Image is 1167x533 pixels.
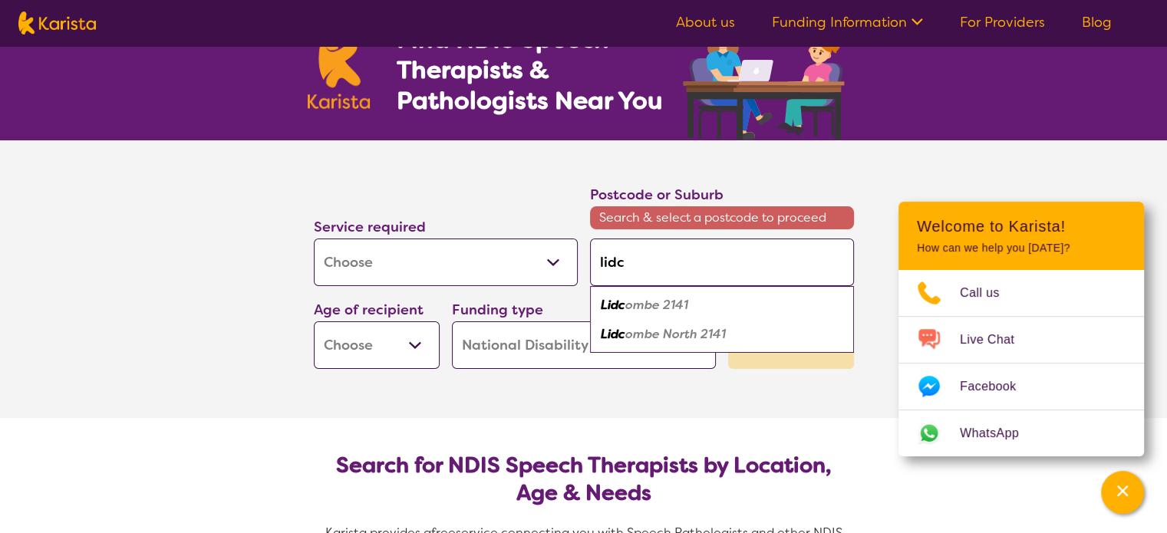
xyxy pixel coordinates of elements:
div: Lidcombe North 2141 [598,320,846,349]
img: speech-therapy [671,6,860,140]
a: Funding Information [772,13,923,31]
img: Karista logo [308,26,371,109]
ul: Choose channel [898,270,1144,456]
label: Service required [314,218,426,236]
label: Funding type [452,301,543,319]
em: Lidc [601,297,625,313]
em: ombe North 2141 [625,326,726,342]
div: Lidcombe 2141 [598,291,846,320]
img: Karista logo [18,12,96,35]
input: Type [590,239,854,286]
a: About us [676,13,735,31]
h2: Search for NDIS Speech Therapists by Location, Age & Needs [326,452,842,507]
div: Channel Menu [898,202,1144,456]
em: ombe 2141 [625,297,688,313]
h2: Welcome to Karista! [917,217,1126,235]
a: For Providers [960,13,1045,31]
span: Facebook [960,375,1034,398]
span: Call us [960,281,1018,304]
span: WhatsApp [960,422,1037,445]
button: Channel Menu [1101,471,1144,514]
p: How can we help you [DATE]? [917,242,1126,255]
a: Blog [1082,13,1112,31]
span: Search & select a postcode to proceed [590,206,854,229]
label: Postcode or Suburb [590,186,724,204]
a: Web link opens in a new tab. [898,410,1144,456]
h1: Find NDIS Speech Therapists & Pathologists Near You [396,24,680,116]
em: Lidc [601,326,625,342]
span: Live Chat [960,328,1033,351]
label: Age of recipient [314,301,424,319]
